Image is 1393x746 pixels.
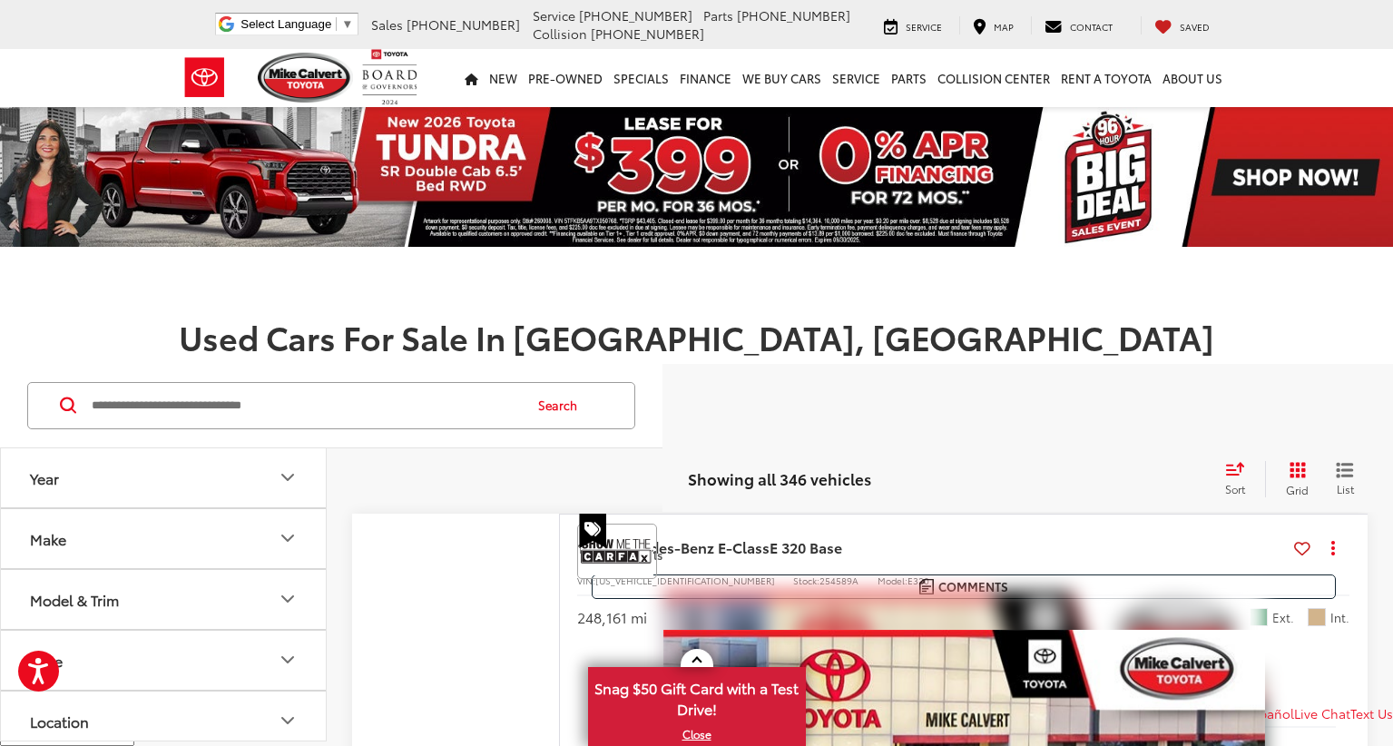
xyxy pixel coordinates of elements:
button: Select sort value [1216,461,1265,497]
span: Select Language [240,17,331,31]
a: Pre-Owned [523,49,608,107]
span: Collision [533,25,587,43]
span: Grid [1286,482,1309,497]
a: Service [827,49,886,107]
a: New [484,49,523,107]
a: About Us [1157,49,1228,107]
a: Service [870,16,956,34]
a: Collision Center [932,49,1055,107]
div: Location [277,710,299,731]
span: Service [533,6,575,25]
span: Contact [1070,20,1113,34]
div: Year [30,469,59,486]
span: List [1336,481,1354,496]
button: YearYear [1,448,328,507]
span: ​ [336,17,337,31]
span: Sort [1225,481,1245,496]
img: Mike Calvert Toyota [258,53,354,103]
a: Map [959,16,1027,34]
a: WE BUY CARS [737,49,827,107]
div: Make [277,527,299,549]
span: dropdown dots [1331,540,1335,555]
a: Text Us [1350,704,1393,722]
button: Search [521,383,603,428]
button: Model & TrimModel & Trim [1,570,328,629]
a: Home [459,49,484,107]
button: Actions [1318,532,1349,564]
button: Grid View [1265,461,1322,497]
a: Parts [886,49,932,107]
a: Live Chat [1294,704,1350,722]
button: PricePrice [1,631,328,690]
a: Finance [674,49,737,107]
span: Saved [1180,20,1210,34]
span: [PHONE_NUMBER] [737,6,850,25]
div: Model & Trim [30,591,119,608]
div: Model & Trim [277,588,299,610]
span: Parts [703,6,733,25]
a: Rent a Toyota [1055,49,1157,107]
div: Year [277,466,299,488]
span: Showing all 346 vehicles [688,467,871,489]
span: Special [579,514,606,548]
a: Specials [608,49,674,107]
a: Contact [1031,16,1126,34]
span: ▼ [341,17,353,31]
span: Service [906,20,942,34]
span: [PHONE_NUMBER] [591,25,704,43]
a: Español [1245,704,1294,722]
button: MakeMake [1,509,328,568]
input: Search by Make, Model, or Keyword [90,384,521,427]
div: Make [30,530,66,547]
img: Toyota [171,48,239,107]
span: [PHONE_NUMBER] [407,15,520,34]
span: Sales [371,15,403,34]
div: Location [30,712,89,730]
div: Price [277,649,299,671]
span: [PHONE_NUMBER] [579,6,692,25]
a: My Saved Vehicles [1141,16,1223,34]
span: Map [994,20,1014,34]
span: Snag $50 Gift Card with a Test Drive! [590,669,804,724]
a: Select Language​ [240,17,353,31]
button: List View [1322,461,1368,497]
